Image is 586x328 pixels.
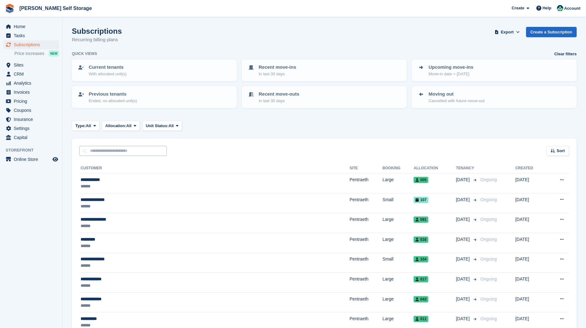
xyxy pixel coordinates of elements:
[564,5,580,12] span: Account
[259,64,296,71] p: Recent move-ins
[142,121,182,131] button: Unit Status: All
[350,273,383,293] td: Pentraeth
[242,60,406,81] a: Recent move-ins In last 30 days
[480,237,497,242] span: Ongoing
[72,36,122,43] p: Recurring billing plans
[515,213,546,233] td: [DATE]
[89,98,137,104] p: Ended, no allocated unit(s)
[412,87,576,107] a: Moving out Cancelled with future move-out
[72,121,99,131] button: Type: All
[383,163,414,173] th: Booking
[383,273,414,293] td: Large
[79,163,350,173] th: Customer
[414,197,428,203] span: 107
[383,253,414,273] td: Small
[14,124,51,133] span: Settings
[515,273,546,293] td: [DATE]
[14,79,51,87] span: Analytics
[3,40,59,49] a: menu
[383,213,414,233] td: Large
[3,79,59,87] a: menu
[512,5,524,11] span: Create
[429,98,484,104] p: Cancelled with future move-out
[102,121,140,131] button: Allocation: All
[259,98,299,104] p: In last 30 days
[501,29,514,35] span: Export
[383,193,414,213] td: Small
[515,253,546,273] td: [DATE]
[456,196,471,203] span: [DATE]
[3,155,59,164] a: menu
[526,27,577,37] a: Create a Subscription
[89,64,127,71] p: Current tenants
[480,197,497,202] span: Ongoing
[14,155,51,164] span: Online Store
[414,236,428,243] span: 016
[515,233,546,253] td: [DATE]
[515,173,546,193] td: [DATE]
[350,292,383,312] td: Pentraeth
[146,123,169,129] span: Unit Status:
[383,233,414,253] td: Large
[350,193,383,213] td: Pentraeth
[383,292,414,312] td: Large
[72,27,122,35] h1: Subscriptions
[429,91,484,98] p: Moving out
[350,253,383,273] td: Pentraeth
[3,70,59,78] a: menu
[429,64,473,71] p: Upcoming move-ins
[414,177,428,183] span: 005
[429,71,473,77] p: Move-in date > [DATE]
[456,316,471,322] span: [DATE]
[3,97,59,106] a: menu
[5,4,14,13] img: stora-icon-8386f47178a22dfd0bd8f6a31ec36ba5ce8667c1dd55bd0f319d3a0aa187defe.svg
[14,22,51,31] span: Home
[86,123,91,129] span: All
[3,106,59,115] a: menu
[14,40,51,49] span: Subscriptions
[14,51,44,57] span: Price increases
[480,217,497,222] span: Ongoing
[105,123,126,129] span: Allocation:
[480,177,497,182] span: Ongoing
[557,5,563,11] img: Dafydd Pritchard
[14,88,51,97] span: Invoices
[75,123,86,129] span: Type:
[414,163,456,173] th: Allocation
[3,115,59,124] a: menu
[17,3,94,13] a: [PERSON_NAME] Self Storage
[14,70,51,78] span: CRM
[14,106,51,115] span: Coupons
[3,124,59,133] a: menu
[414,256,428,262] span: 104
[456,276,471,282] span: [DATE]
[456,163,478,173] th: Tenancy
[14,50,59,57] a: Price increases NEW
[414,276,428,282] span: 017
[89,71,127,77] p: With allocated unit(s)
[557,148,565,154] span: Sort
[350,213,383,233] td: Pentraeth
[480,256,497,261] span: Ongoing
[350,163,383,173] th: Site
[456,216,471,223] span: [DATE]
[480,296,497,301] span: Ongoing
[14,115,51,124] span: Insurance
[480,276,497,281] span: Ongoing
[414,316,428,322] span: 011
[515,292,546,312] td: [DATE]
[72,87,236,107] a: Previous tenants Ended, no allocated unit(s)
[383,173,414,193] td: Large
[515,193,546,213] td: [DATE]
[456,256,471,262] span: [DATE]
[72,60,236,81] a: Current tenants With allocated unit(s)
[259,71,296,77] p: In last 30 days
[259,91,299,98] p: Recent move-outs
[456,296,471,302] span: [DATE]
[52,156,59,163] a: Preview store
[350,173,383,193] td: Pentraeth
[14,97,51,106] span: Pricing
[6,147,62,153] span: Storefront
[515,163,546,173] th: Created
[3,31,59,40] a: menu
